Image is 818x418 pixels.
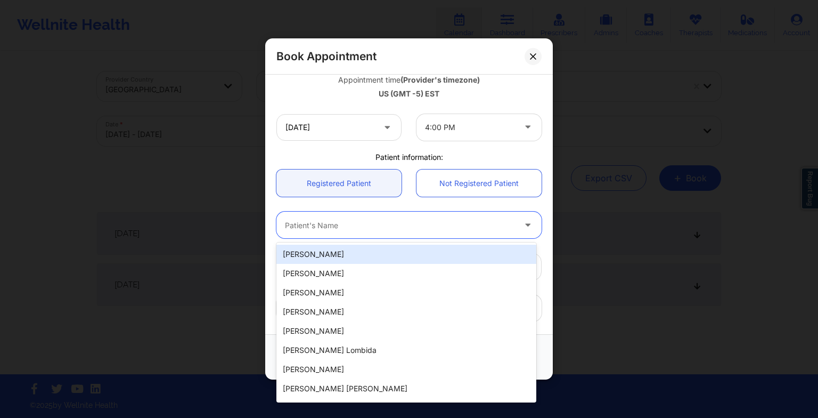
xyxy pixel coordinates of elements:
div: [PERSON_NAME] [276,321,536,341]
a: Registered Patient [276,170,402,197]
a: Not Registered Patient [416,170,542,197]
div: [PERSON_NAME] [PERSON_NAME] [276,379,536,398]
div: 4:00 PM [425,114,515,141]
h2: Book Appointment [276,49,377,63]
div: [PERSON_NAME] [276,360,536,379]
div: [PERSON_NAME] [276,302,536,321]
div: US (GMT -5) EST [276,89,542,99]
div: [PERSON_NAME] [276,283,536,302]
b: (Provider's timezone) [400,75,480,84]
div: [PERSON_NAME] [276,398,536,417]
div: [PERSON_NAME] Lombida [276,341,536,360]
div: [PERSON_NAME] [276,264,536,283]
input: MM/DD/YYYY [276,114,402,141]
div: [PERSON_NAME] [276,245,536,264]
div: Appointment time [276,75,542,85]
div: Patient information: [269,152,549,163]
